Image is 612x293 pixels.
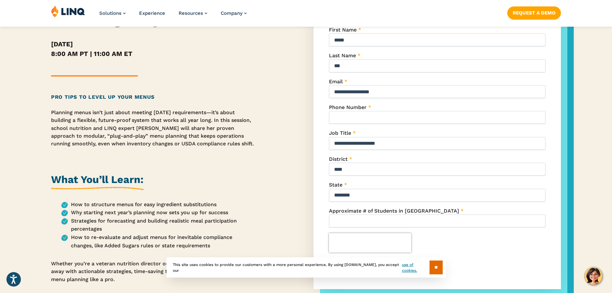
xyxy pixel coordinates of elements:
[329,208,459,214] span: Approximate # of Students in [GEOGRAPHIC_DATA]
[51,5,85,17] img: LINQ | K‑12 Software
[61,200,255,209] li: How to structure menus for easy ingredient substitutions
[329,233,411,252] iframe: reCAPTCHA
[329,182,342,188] span: State
[179,10,207,16] a: Resources
[99,10,121,16] span: Solutions
[329,156,348,162] span: District
[51,49,255,59] h5: 8:00 AM PT | 11:00 AM ET
[507,6,561,19] a: Request a Demo
[221,10,243,16] span: Company
[507,5,561,19] nav: Button Navigation
[584,267,602,285] button: Hello, have a question? Let’s chat.
[179,10,203,16] span: Resources
[51,109,255,148] p: Planning menus isn’t just about meeting [DATE] requirements—it’s about building a flexible, futur...
[99,5,247,26] nav: Primary Navigation
[402,262,429,273] a: use of cookies.
[329,130,351,136] span: Job Title
[51,172,144,190] h2: What You’ll Learn:
[329,78,343,85] span: Email
[61,208,255,217] li: Why starting next year’s planning now sets you up for success
[329,27,357,33] span: First Name
[139,10,165,16] a: Experience
[166,257,446,278] div: This site uses cookies to provide our customers with a more personal experience. By using [DOMAIN...
[99,10,126,16] a: Solutions
[221,10,247,16] a: Company
[61,233,255,250] li: How to re-evaluate and adjust menus for inevitable compliance changes, like Added Sugars rules or...
[61,217,255,233] li: Strategies for forecasting and building realistic meal participation percentages
[329,52,356,59] span: Last Name
[51,93,255,101] h2: Pro Tips to Level Up Your Menus
[329,104,367,110] span: Phone Number
[51,39,255,49] h5: [DATE]
[51,260,255,283] p: Whether you’re a veteran nutrition director or just starting out, you’ll walk away with actionabl...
